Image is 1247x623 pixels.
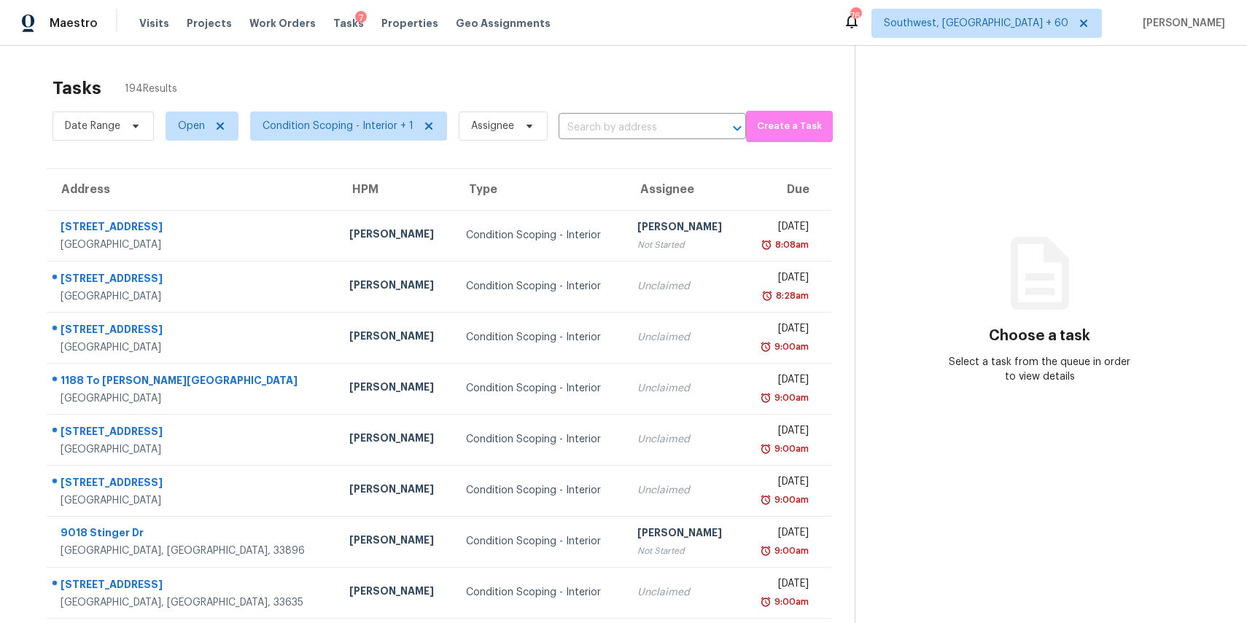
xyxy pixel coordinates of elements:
div: Condition Scoping - Interior [466,585,613,600]
th: Type [454,169,625,210]
div: Select a task from the queue in order to view details [948,355,1132,384]
span: Work Orders [249,16,316,31]
div: [STREET_ADDRESS] [61,219,326,238]
div: Condition Scoping - Interior [466,534,613,549]
div: 764 [850,9,861,23]
h2: Tasks [53,81,101,95]
div: [PERSON_NAME] [349,431,443,449]
div: [GEOGRAPHIC_DATA] [61,340,326,355]
div: [GEOGRAPHIC_DATA] [61,289,326,304]
div: [GEOGRAPHIC_DATA] [61,238,326,252]
h3: Choose a task [989,329,1090,343]
div: Unclaimed [637,330,731,345]
th: HPM [338,169,454,210]
div: [STREET_ADDRESS] [61,577,326,595]
div: [PERSON_NAME] [349,482,443,500]
img: Overdue Alarm Icon [761,238,772,252]
th: Address [47,169,338,210]
span: Visits [139,16,169,31]
span: Projects [187,16,232,31]
span: Geo Assignments [456,16,551,31]
div: [PERSON_NAME] [349,380,443,398]
div: Unclaimed [637,585,731,600]
div: [GEOGRAPHIC_DATA] [61,391,326,406]
input: Search by address [559,117,705,139]
div: [PERSON_NAME] [349,329,443,347]
span: Open [178,119,205,133]
img: Overdue Alarm Icon [760,595,772,609]
img: Overdue Alarm Icon [760,493,772,507]
span: Tasks [333,18,364,28]
div: [PERSON_NAME] [349,533,443,551]
div: [GEOGRAPHIC_DATA], [GEOGRAPHIC_DATA], 33635 [61,595,326,610]
div: [STREET_ADDRESS] [61,322,326,340]
div: Condition Scoping - Interior [466,381,613,396]
button: Create a Task [746,111,834,142]
div: [STREET_ADDRESS] [61,475,326,493]
span: Create a Task [753,118,826,135]
img: Overdue Alarm Icon [760,442,772,456]
div: Not Started [637,238,731,252]
div: 9:00am [772,544,809,558]
div: [DATE] [753,525,809,544]
div: [PERSON_NAME] [349,227,443,245]
div: [PERSON_NAME] [637,525,731,544]
div: 9018 Stinger Dr [61,525,326,544]
span: Properties [381,16,438,31]
div: 9:00am [772,340,809,354]
div: [DATE] [753,474,809,493]
div: Condition Scoping - Interior [466,330,613,345]
span: Date Range [65,119,120,133]
span: 194 Results [125,82,177,96]
div: Unclaimed [637,279,731,294]
img: Overdue Alarm Icon [760,340,772,354]
div: 9:00am [772,493,809,507]
div: 8:08am [772,238,809,252]
span: Maestro [50,16,98,31]
div: [DATE] [753,372,809,391]
button: Open [727,118,747,138]
div: 1188 To [PERSON_NAME][GEOGRAPHIC_DATA] [61,373,326,391]
th: Due [742,169,831,210]
span: [PERSON_NAME] [1137,16,1225,31]
div: [PERSON_NAME] [349,278,443,296]
div: Condition Scoping - Interior [466,432,613,447]
th: Assignee [626,169,742,210]
div: [PERSON_NAME] [349,584,443,602]
div: [GEOGRAPHIC_DATA], [GEOGRAPHIC_DATA], 33896 [61,544,326,558]
img: Overdue Alarm Icon [761,289,773,303]
div: 9:00am [772,391,809,405]
img: Overdue Alarm Icon [760,391,772,405]
div: 8:28am [773,289,809,303]
div: [DATE] [753,219,809,238]
div: [GEOGRAPHIC_DATA] [61,493,326,508]
div: Not Started [637,544,731,558]
div: [DATE] [753,321,809,340]
div: [DATE] [753,423,809,442]
div: Unclaimed [637,432,731,447]
div: Condition Scoping - Interior [466,483,613,498]
div: [GEOGRAPHIC_DATA] [61,442,326,457]
div: Condition Scoping - Interior [466,228,613,243]
div: 7 [355,11,367,26]
div: Unclaimed [637,483,731,498]
div: [DATE] [753,576,809,595]
div: 9:00am [772,595,809,609]
div: 9:00am [772,442,809,456]
span: Assignee [471,119,514,133]
div: Unclaimed [637,381,731,396]
div: [PERSON_NAME] [637,219,731,238]
div: [STREET_ADDRESS] [61,424,326,442]
div: Condition Scoping - Interior [466,279,613,294]
div: [DATE] [753,270,809,289]
span: Southwest, [GEOGRAPHIC_DATA] + 60 [884,16,1068,31]
span: Condition Scoping - Interior + 1 [263,119,413,133]
img: Overdue Alarm Icon [760,544,772,558]
div: [STREET_ADDRESS] [61,271,326,289]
